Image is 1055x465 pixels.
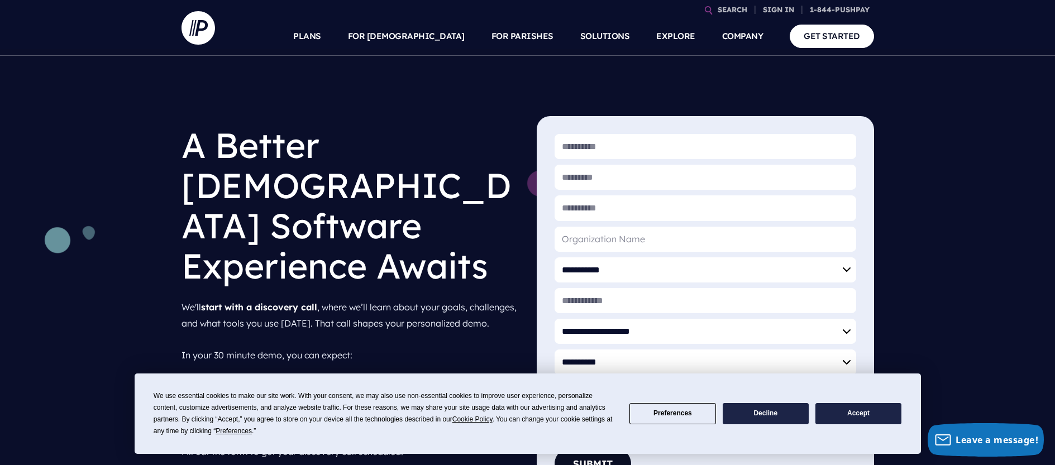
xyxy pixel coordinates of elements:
a: PLANS [293,17,321,56]
a: GET STARTED [790,25,874,47]
button: Preferences [629,403,715,425]
span: Cookie Policy [452,415,493,423]
button: Decline [723,403,809,425]
h1: A Better [DEMOGRAPHIC_DATA] Software Experience Awaits [182,116,519,295]
a: SOLUTIONS [580,17,630,56]
input: Organization Name [555,227,856,252]
strong: start with a discovery call [201,301,317,313]
span: Preferences [216,427,252,435]
a: FOR PARISHES [491,17,553,56]
button: Accept [815,403,901,425]
a: FOR [DEMOGRAPHIC_DATA] [348,17,465,56]
p: We'll , where we’ll learn about your goals, challenges, and what tools you use [DATE]. That call ... [182,295,519,464]
span: Leave a message! [956,434,1038,446]
a: EXPLORE [656,17,695,56]
div: We use essential cookies to make our site work. With your consent, we may also use non-essential ... [154,390,616,437]
a: COMPANY [722,17,763,56]
div: Cookie Consent Prompt [135,373,921,454]
button: Leave a message! [928,423,1044,457]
